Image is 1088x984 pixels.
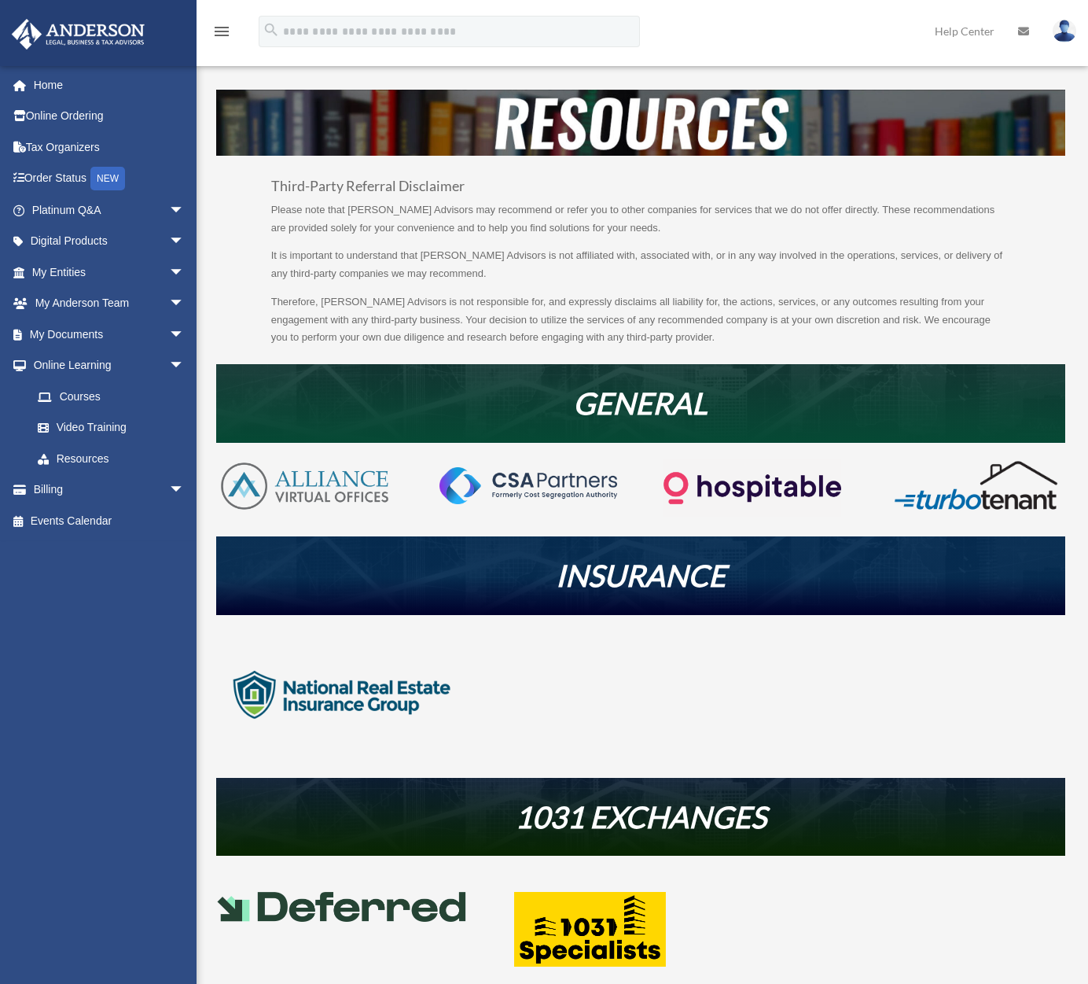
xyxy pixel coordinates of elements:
[212,22,231,41] i: menu
[11,256,208,288] a: My Entitiesarrow_drop_down
[7,19,149,50] img: Anderson Advisors Platinum Portal
[11,101,208,132] a: Online Ordering
[22,381,208,412] a: Courses
[169,194,200,227] span: arrow_drop_down
[169,319,200,351] span: arrow_drop_down
[514,956,665,977] a: Deferred
[11,505,208,536] a: Events Calendar
[216,911,468,932] a: Deferred
[22,412,208,444] a: Video Training
[169,226,200,258] span: arrow_drop_down
[11,350,208,381] a: Online Learningarrow_drop_down
[11,131,208,163] a: Tax Organizers
[90,167,125,190] div: NEW
[11,226,208,257] a: Digital Productsarrow_drop_down
[11,194,208,226] a: Platinum Q&Aarrow_drop_down
[271,201,1010,248] p: Please note that [PERSON_NAME] Advisors may recommend or refer you to other companies for service...
[11,288,208,319] a: My Anderson Teamarrow_drop_down
[271,293,1010,347] p: Therefore, [PERSON_NAME] Advisors is not responsible for, and expressly disclaims all liability f...
[271,179,1010,201] h3: Third-Party Referral Disclaimer
[22,443,200,474] a: Resources
[888,459,1064,511] img: turbotenant
[216,90,1065,156] img: resources-header
[271,247,1010,293] p: It is important to understand that [PERSON_NAME] Advisors is not affiliated with, associated with...
[515,798,766,835] em: 1031 EXCHANGES
[216,632,468,758] img: logo-nreig
[169,288,200,320] span: arrow_drop_down
[556,557,726,593] em: INSURANCE
[439,467,616,503] img: CSA-partners-Formerly-Cost-Segregation-Authority
[216,459,393,513] img: AVO-logo-1-color
[573,385,708,421] em: GENERAL
[663,459,840,517] img: Logo-transparent-dark
[11,319,208,350] a: My Documentsarrow_drop_down
[11,163,208,195] a: Order StatusNEW
[169,474,200,507] span: arrow_drop_down
[263,21,280,39] i: search
[169,256,200,289] span: arrow_drop_down
[212,28,231,41] a: menu
[169,350,200,382] span: arrow_drop_down
[11,474,208,506] a: Billingarrow_drop_down
[514,892,665,967] img: 1031 Specialists Logo (1)
[11,69,208,101] a: Home
[216,892,468,922] img: Deferred
[1053,20,1076,42] img: User Pic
